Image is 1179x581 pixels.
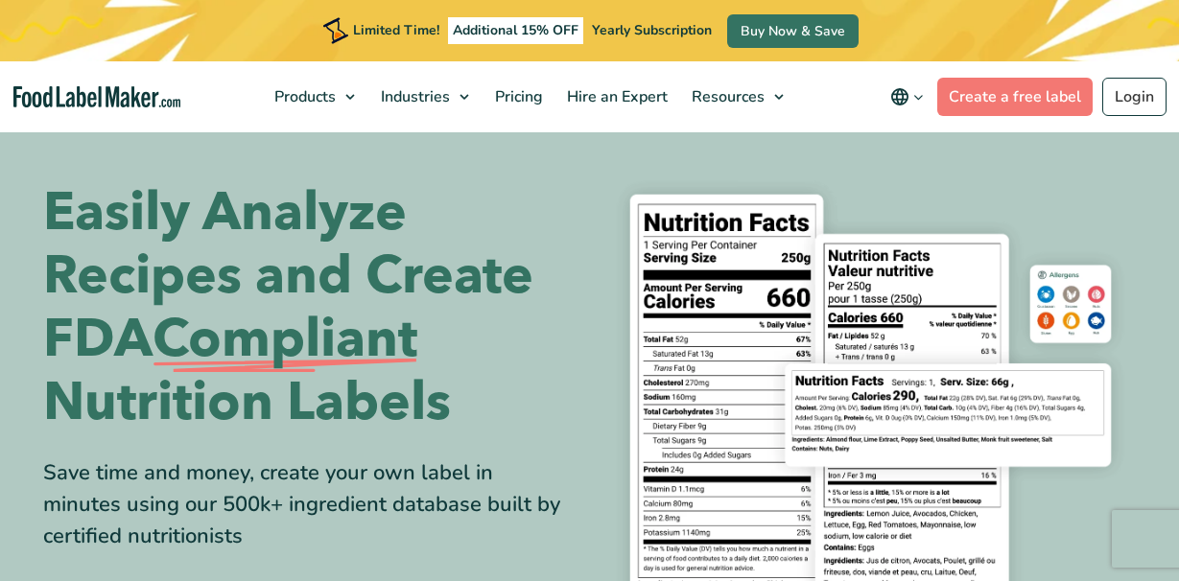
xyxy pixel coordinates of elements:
[269,86,338,107] span: Products
[727,14,859,48] a: Buy Now & Save
[680,61,793,132] a: Resources
[489,86,545,107] span: Pricing
[448,17,583,44] span: Additional 15% OFF
[375,86,452,107] span: Industries
[369,61,479,132] a: Industries
[937,78,1093,116] a: Create a free label
[263,61,365,132] a: Products
[686,86,766,107] span: Resources
[555,61,675,132] a: Hire an Expert
[561,86,670,107] span: Hire an Expert
[483,61,551,132] a: Pricing
[592,21,712,39] span: Yearly Subscription
[43,457,576,552] div: Save time and money, create your own label in minutes using our 500k+ ingredient database built b...
[43,181,576,434] h1: Easily Analyze Recipes and Create FDA Nutrition Labels
[1102,78,1167,116] a: Login
[153,308,417,371] span: Compliant
[353,21,439,39] span: Limited Time!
